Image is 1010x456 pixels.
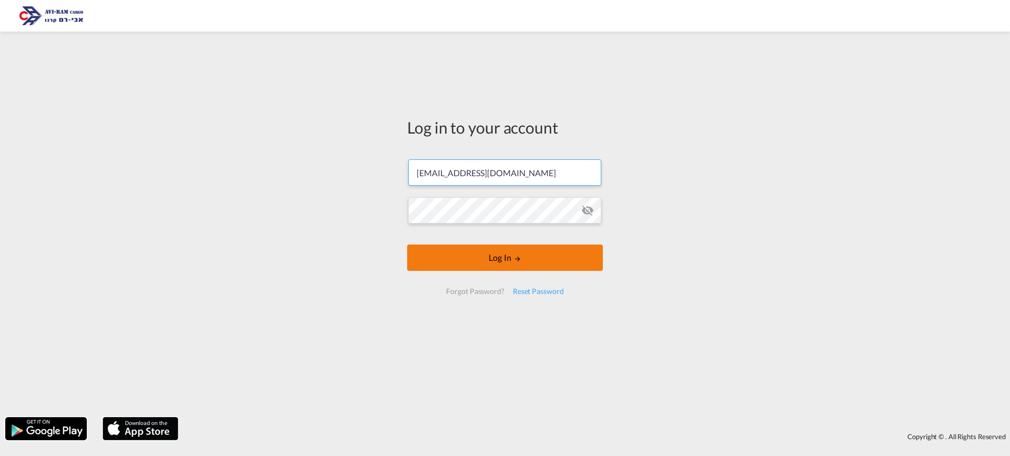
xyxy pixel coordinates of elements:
input: Enter email/phone number [408,159,601,186]
img: apple.png [102,416,179,441]
md-icon: icon-eye-off [581,204,594,217]
img: 166978e0a5f911edb4280f3c7a976193.png [16,4,87,28]
div: Forgot Password? [442,282,508,301]
img: google.png [4,416,88,441]
div: Log in to your account [407,116,603,138]
div: Reset Password [509,282,568,301]
div: Copyright © . All Rights Reserved [184,428,1010,445]
button: LOGIN [407,245,603,271]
